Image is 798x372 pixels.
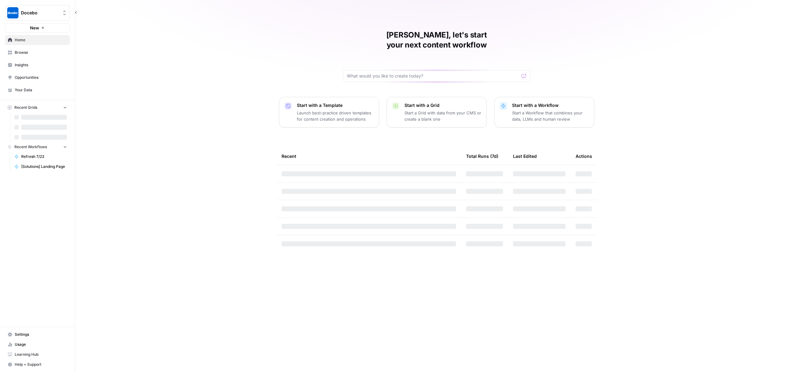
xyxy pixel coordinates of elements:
a: Learning Hub [5,349,70,359]
div: Last Edited [513,148,537,165]
a: Refresh 7/23 [12,152,70,162]
a: Insights [5,60,70,70]
span: Your Data [15,87,67,93]
h1: [PERSON_NAME], let's start your next content workflow [343,30,531,50]
a: Your Data [5,85,70,95]
div: Actions [576,148,592,165]
button: Start with a GridStart a Grid with data from your CMS or create a blank one [387,97,487,128]
button: Workspace: Docebo [5,5,70,21]
a: Home [5,35,70,45]
input: What would you like to create today? [347,73,519,79]
span: Docebo [21,10,59,16]
p: Start with a Workflow [512,102,589,108]
span: Home [15,37,67,43]
a: Opportunities [5,73,70,83]
span: New [30,25,39,31]
div: Total Runs (7d) [466,148,498,165]
span: Recent Workflows [14,144,47,150]
p: Start a Workflow that combines your data, LLMs and human review [512,110,589,122]
span: Browse [15,50,67,55]
img: Docebo Logo [7,7,18,18]
button: Recent Grids [5,103,70,112]
button: Help + Support [5,359,70,369]
button: Start with a TemplateLaunch best-practice driven templates for content creation and operations [279,97,379,128]
button: New [5,23,70,33]
span: Opportunities [15,75,67,80]
div: Recent [282,148,456,165]
a: Usage [5,339,70,349]
span: Learning Hub [15,352,67,357]
p: Launch best-practice driven templates for content creation and operations [297,110,374,122]
span: Insights [15,62,67,68]
span: [Solutions] Landing Page [21,164,67,169]
button: Recent Workflows [5,142,70,152]
p: Start with a Grid [404,102,481,108]
span: Help + Support [15,362,67,367]
a: Browse [5,48,70,58]
a: [Solutions] Landing Page [12,162,70,172]
button: Start with a WorkflowStart a Workflow that combines your data, LLMs and human review [494,97,594,128]
a: Settings [5,329,70,339]
span: Recent Grids [14,105,37,110]
span: Usage [15,342,67,347]
span: Settings [15,332,67,337]
p: Start with a Template [297,102,374,108]
p: Start a Grid with data from your CMS or create a blank one [404,110,481,122]
span: Refresh 7/23 [21,154,67,159]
